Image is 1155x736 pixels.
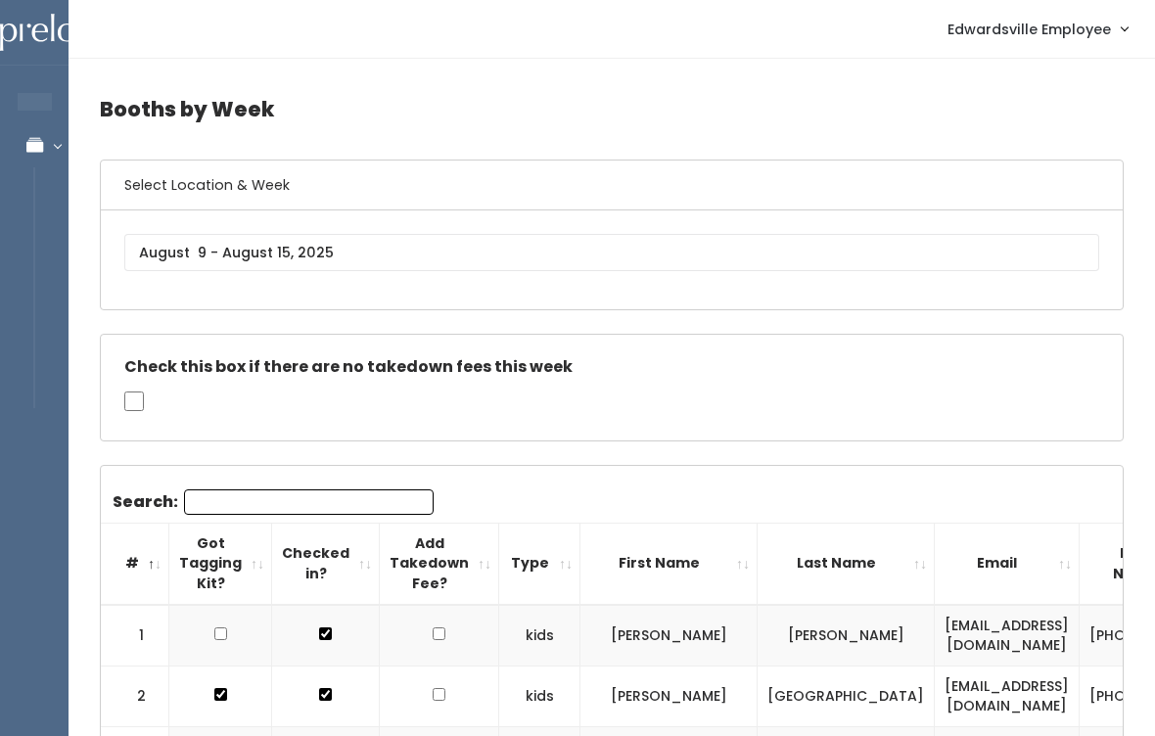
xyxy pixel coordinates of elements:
span: Edwardsville Employee [947,19,1111,40]
th: Last Name: activate to sort column ascending [758,523,935,604]
td: [PERSON_NAME] [580,605,758,667]
td: 2 [101,666,169,726]
th: Type: activate to sort column ascending [499,523,580,604]
td: [PERSON_NAME] [758,605,935,667]
td: [EMAIL_ADDRESS][DOMAIN_NAME] [935,605,1080,667]
h5: Check this box if there are no takedown fees this week [124,358,1099,376]
label: Search: [113,489,434,515]
th: Add Takedown Fee?: activate to sort column ascending [380,523,499,604]
td: kids [499,605,580,667]
h4: Booths by Week [100,82,1124,136]
th: Checked in?: activate to sort column ascending [272,523,380,604]
input: August 9 - August 15, 2025 [124,234,1099,271]
td: [EMAIL_ADDRESS][DOMAIN_NAME] [935,666,1080,726]
th: #: activate to sort column descending [101,523,169,604]
th: Got Tagging Kit?: activate to sort column ascending [169,523,272,604]
a: Edwardsville Employee [928,8,1147,50]
th: First Name: activate to sort column ascending [580,523,758,604]
td: 1 [101,605,169,667]
h6: Select Location & Week [101,161,1123,210]
td: [PERSON_NAME] [580,666,758,726]
td: kids [499,666,580,726]
input: Search: [184,489,434,515]
td: [GEOGRAPHIC_DATA] [758,666,935,726]
th: Email: activate to sort column ascending [935,523,1080,604]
